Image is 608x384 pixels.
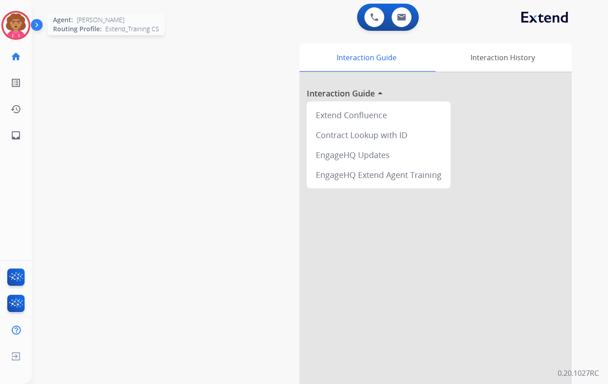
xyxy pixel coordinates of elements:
[433,43,572,72] div: Interaction History
[10,77,21,88] mat-icon: list_alt
[310,105,447,125] div: Extend Confluence
[299,43,433,72] div: Interaction Guide
[77,15,124,24] span: [PERSON_NAME]
[310,125,447,145] div: Contract Lookup with ID
[105,24,159,34] span: Extend_Training CS
[53,24,102,34] span: Routing Profile:
[10,104,21,115] mat-icon: history
[558,368,599,379] p: 0.20.1027RC
[310,165,447,185] div: EngageHQ Extend Agent Training
[10,51,21,62] mat-icon: home
[310,145,447,165] div: EngageHQ Updates
[3,13,29,38] img: avatar
[53,15,73,24] span: Agent:
[10,130,21,141] mat-icon: inbox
